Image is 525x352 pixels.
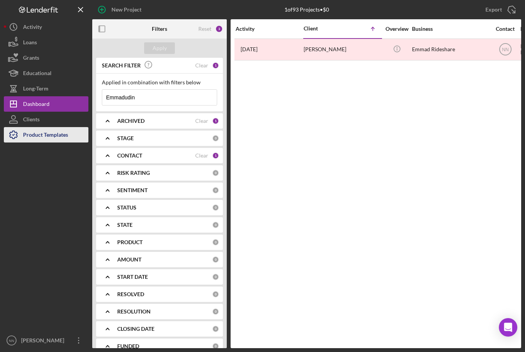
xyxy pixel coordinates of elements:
div: 1 [212,152,219,159]
div: Product Templates [23,127,68,144]
div: 3 [215,25,223,33]
b: START DATE [117,274,148,280]
b: RESOLUTION [117,308,151,315]
button: Loans [4,35,88,50]
div: Clear [195,62,208,69]
button: Educational [4,65,88,81]
div: Grants [23,50,39,67]
div: Clients [23,112,40,129]
button: Apply [144,42,175,54]
button: New Project [92,2,149,17]
div: Clear [195,118,208,124]
div: Activity [23,19,42,37]
div: 0 [212,343,219,350]
div: Overview [382,26,411,32]
div: 0 [212,273,219,280]
div: Applied in combination with filters below [102,79,217,85]
b: FUNDED [117,343,139,349]
button: NN[PERSON_NAME] [4,333,88,348]
button: Clients [4,112,88,127]
div: 1 [212,117,219,124]
div: 0 [212,308,219,315]
b: RISK RATING [117,170,150,176]
div: Open Intercom Messenger [499,318,517,337]
button: Activity [4,19,88,35]
div: Emmad Rideshare [412,39,489,60]
text: NN [9,339,14,343]
div: 0 [212,239,219,246]
b: CLOSING DATE [117,326,155,332]
button: Grants [4,50,88,65]
button: Export [478,2,521,17]
text: NN [502,47,508,52]
b: ARCHIVED [117,118,145,124]
div: 0 [212,256,219,263]
b: SENTIMENT [117,187,148,193]
div: 1 of 93 Projects • $0 [284,7,329,13]
b: STAGE [117,135,134,141]
b: PRODUCT [117,239,143,245]
b: STATE [117,222,133,228]
button: Long-Term [4,81,88,96]
time: 2025-07-23 17:07 [241,46,258,52]
div: Export [485,2,502,17]
b: RESOLVED [117,291,144,297]
div: 0 [212,169,219,176]
div: Business [412,26,489,32]
div: Client [304,25,342,32]
div: Educational [23,65,52,83]
div: 0 [212,135,219,142]
button: Dashboard [4,96,88,112]
div: [PERSON_NAME] [304,39,380,60]
b: Filters [152,26,167,32]
b: SEARCH FILTER [102,62,141,69]
div: Long-Term [23,81,48,98]
b: AMOUNT [117,256,141,263]
div: New Project [111,2,141,17]
div: Reset [198,26,211,32]
div: 0 [212,291,219,298]
div: 0 [212,187,219,194]
div: 0 [212,221,219,228]
div: 1 [212,62,219,69]
b: CONTACT [117,153,142,159]
div: Contact [491,26,520,32]
div: Apply [153,42,167,54]
div: [PERSON_NAME] [19,333,69,350]
div: Dashboard [23,96,50,114]
div: Clear [195,153,208,159]
div: 0 [212,204,219,211]
button: Product Templates [4,127,88,142]
b: STATUS [117,204,136,211]
div: 0 [212,325,219,332]
div: Activity [236,26,303,32]
div: Loans [23,35,37,52]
